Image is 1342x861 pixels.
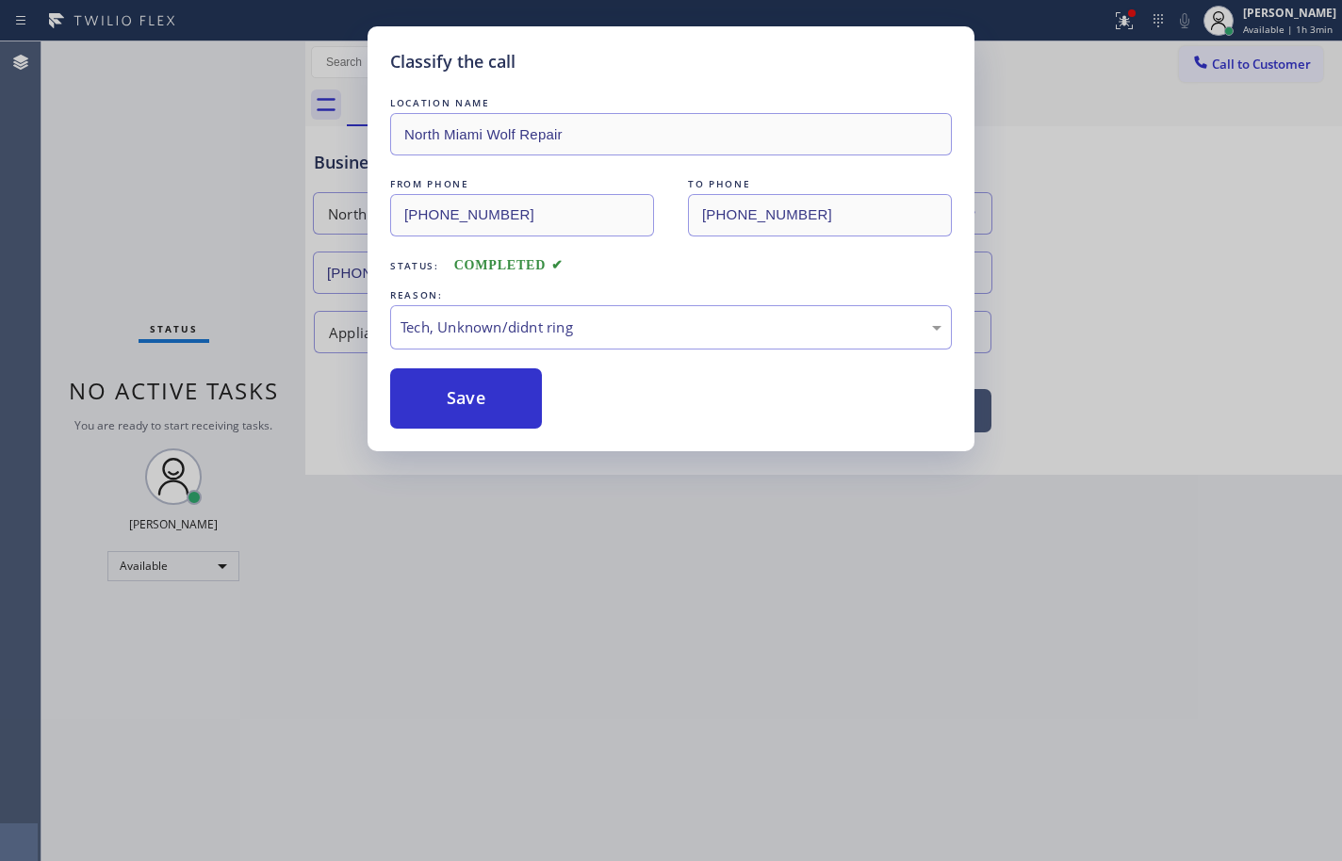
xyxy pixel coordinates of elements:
span: Status: [390,259,439,272]
span: COMPLETED [454,258,564,272]
div: FROM PHONE [390,174,654,194]
input: From phone [390,194,654,236]
input: To phone [688,194,952,236]
div: Tech, Unknown/didnt ring [401,317,941,338]
button: Save [390,368,542,429]
div: REASON: [390,285,952,305]
h5: Classify the call [390,49,516,74]
div: TO PHONE [688,174,952,194]
div: LOCATION NAME [390,93,952,113]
